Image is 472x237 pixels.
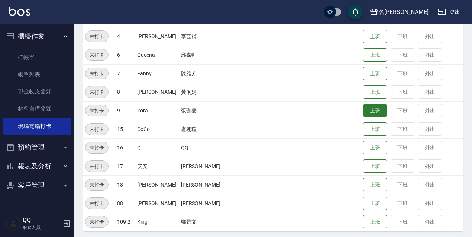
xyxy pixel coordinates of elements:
img: Person [6,216,21,231]
td: Q [135,138,179,157]
span: 未打卡 [85,88,108,96]
button: 上班 [363,215,387,229]
span: 未打卡 [85,51,108,59]
div: 名[PERSON_NAME] [378,7,429,17]
td: QQ [179,138,230,157]
td: [PERSON_NAME] [135,27,179,46]
td: Fanny [135,64,179,83]
span: 未打卡 [85,218,108,226]
td: [PERSON_NAME] [179,157,230,175]
a: 打帳單 [3,49,71,66]
button: 上班 [363,30,387,43]
span: 未打卡 [85,144,108,152]
span: 未打卡 [85,33,108,40]
td: 16 [115,138,135,157]
a: 現金收支登錄 [3,83,71,100]
a: 材料自購登錄 [3,100,71,117]
td: 黃俐娟 [179,83,230,101]
p: 服務人員 [23,224,61,231]
button: 上班 [363,48,387,62]
span: 未打卡 [85,125,108,133]
span: 未打卡 [85,70,108,78]
button: 上班 [363,178,387,192]
button: 上班 [363,104,387,117]
td: 88 [115,194,135,213]
button: 上班 [363,197,387,210]
td: 邱嘉軒 [179,46,230,64]
button: 登出 [434,5,463,19]
a: 現場電腦打卡 [3,118,71,135]
button: 上班 [363,159,387,173]
td: [PERSON_NAME] [135,194,179,213]
td: 4 [115,27,135,46]
td: [PERSON_NAME] [135,83,179,101]
span: 未打卡 [85,200,108,207]
td: 陳雅芳 [179,64,230,83]
td: 17 [115,157,135,175]
button: 客戶管理 [3,176,71,195]
td: [PERSON_NAME] [135,175,179,194]
span: 未打卡 [85,162,108,170]
td: 鄭景文 [179,213,230,231]
td: 7 [115,64,135,83]
span: 未打卡 [85,181,108,189]
h5: QQ [23,217,61,224]
button: 上班 [363,122,387,136]
td: 安安 [135,157,179,175]
td: 15 [115,120,135,138]
td: [PERSON_NAME] [179,175,230,194]
button: 名[PERSON_NAME] [366,4,431,20]
td: 盧翊瑄 [179,120,230,138]
button: 上班 [363,85,387,99]
button: 櫃檯作業 [3,27,71,46]
td: 張珈菱 [179,101,230,120]
td: Queena [135,46,179,64]
td: King [135,213,179,231]
span: 未打卡 [85,107,108,115]
td: 8 [115,83,135,101]
button: 報表及分析 [3,157,71,176]
button: 預約管理 [3,138,71,157]
td: CoCo [135,120,179,138]
a: 帳單列表 [3,66,71,83]
td: Zora [135,101,179,120]
td: 6 [115,46,135,64]
button: 上班 [363,141,387,155]
button: 上班 [363,67,387,80]
td: [PERSON_NAME] [179,194,230,213]
button: save [348,4,363,19]
img: Logo [9,7,30,16]
td: 李芸禎 [179,27,230,46]
td: 109-2 [115,213,135,231]
td: 9 [115,101,135,120]
td: 18 [115,175,135,194]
